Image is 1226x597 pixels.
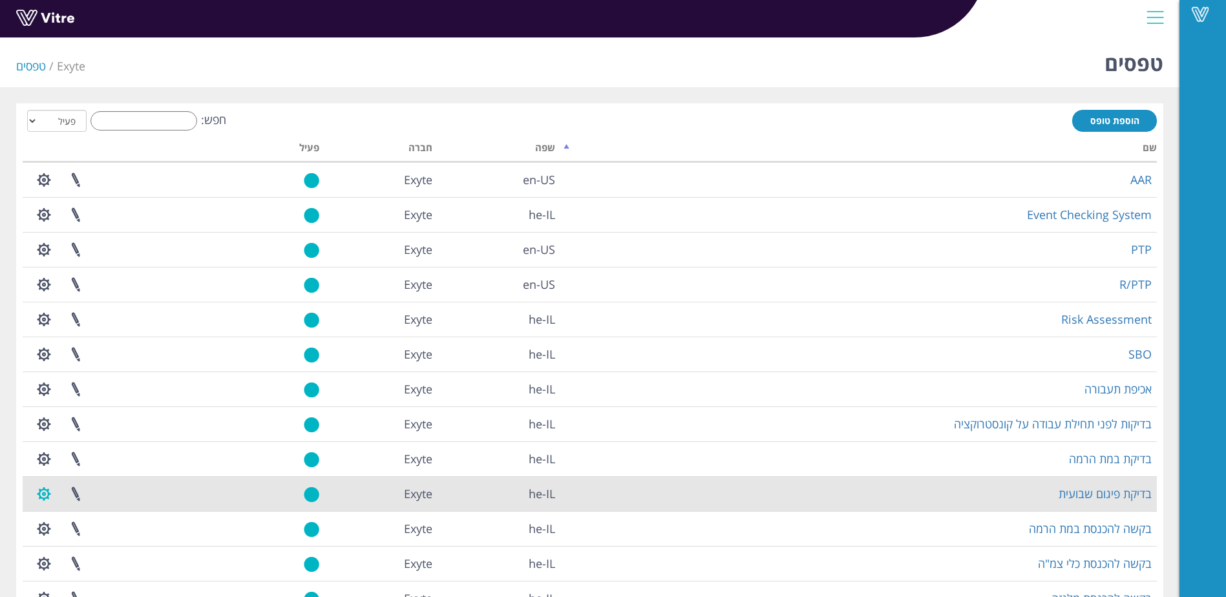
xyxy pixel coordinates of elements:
[404,277,432,292] span: 406
[404,207,432,222] span: 406
[1119,277,1152,292] a: R/PTP
[438,406,560,441] td: he-IL
[438,476,560,511] td: he-IL
[438,511,560,546] td: he-IL
[304,487,319,503] img: yes
[304,312,319,328] img: yes
[304,347,319,363] img: yes
[87,111,226,131] label: חפש:
[304,556,319,572] img: yes
[324,138,438,162] th: חברה
[438,337,560,372] td: he-IL
[304,382,319,398] img: yes
[1128,346,1152,362] a: SBO
[1059,486,1152,501] a: בדיקת פיגום שבועית
[404,381,432,397] span: 406
[438,162,560,197] td: en-US
[1061,311,1152,327] a: Risk Assessment
[438,546,560,581] td: he-IL
[1029,521,1152,536] a: בקשה להכנסת במת הרמה
[237,138,324,162] th: פעיל
[438,232,560,267] td: en-US
[438,138,560,162] th: שפה
[16,58,57,75] li: טפסים
[404,521,432,536] span: 406
[560,138,1157,162] th: שם: activate to sort column descending
[438,441,560,476] td: he-IL
[304,173,319,189] img: yes
[90,111,197,131] input: חפש:
[1090,114,1139,127] span: הוספת טופס
[1072,110,1157,132] a: הוספת טופס
[1084,381,1152,397] a: אכיפת תעבורה
[304,452,319,468] img: yes
[1131,242,1152,257] a: PTP
[404,346,432,362] span: 406
[1038,556,1152,571] a: בקשה להכנסת כלי צמ"ה
[404,556,432,571] span: 406
[404,486,432,501] span: 406
[438,197,560,232] td: he-IL
[438,372,560,406] td: he-IL
[404,311,432,327] span: 406
[404,242,432,257] span: 406
[304,277,319,293] img: yes
[404,172,432,187] span: 406
[404,416,432,432] span: 406
[404,451,432,466] span: 406
[304,242,319,258] img: yes
[304,521,319,538] img: yes
[438,302,560,337] td: he-IL
[1069,451,1152,466] a: בדיקת במת הרמה
[438,267,560,302] td: en-US
[1130,172,1152,187] a: AAR
[1104,32,1163,87] h1: טפסים
[954,416,1152,432] a: בדיקות לפני תחילת עבודה על קונסטרוקציה
[304,417,319,433] img: yes
[1027,207,1152,222] a: Event Checking System
[57,58,85,74] span: 406
[304,207,319,224] img: yes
